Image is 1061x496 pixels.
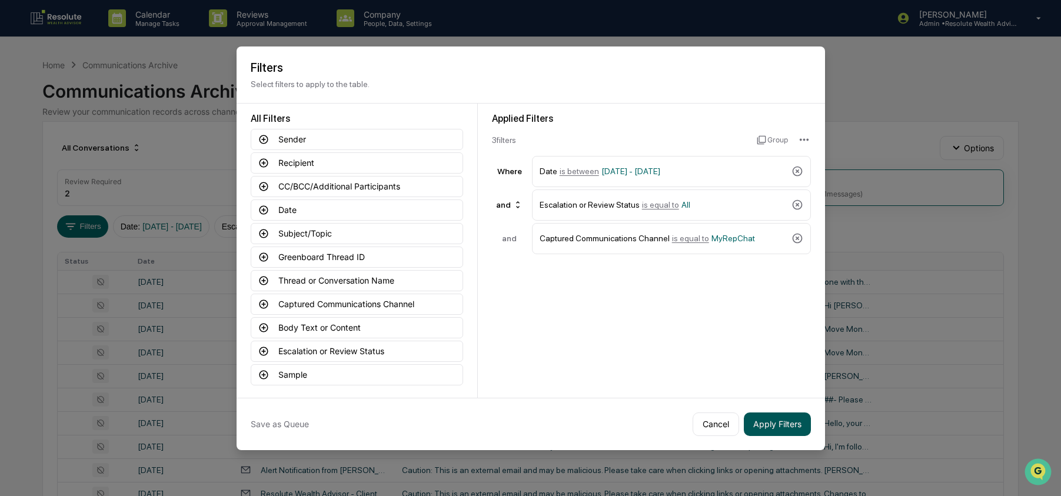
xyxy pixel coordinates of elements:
button: Thread or Conversation Name [251,270,463,291]
div: Escalation or Review Status [540,195,787,215]
div: Where [492,167,527,176]
span: is equal to [672,234,709,243]
button: Body Text or Content [251,317,463,338]
button: Recipient [251,152,463,174]
img: 1746055101610-c473b297-6a78-478c-a979-82029cc54cd1 [12,90,33,111]
iframe: Open customer support [1023,457,1055,489]
div: 🗄️ [85,149,95,159]
p: Select filters to apply to the table. [251,79,811,89]
div: and [491,195,527,214]
button: CC/BCC/Additional Participants [251,176,463,197]
button: Sample [251,364,463,385]
button: Cancel [693,412,739,436]
div: Date [540,161,787,182]
span: MyRepChat [711,234,755,243]
span: Pylon [117,199,142,208]
h2: Filters [251,61,811,75]
span: is equal to [642,200,679,209]
button: Captured Communications Channel [251,294,463,315]
div: 🖐️ [12,149,21,159]
span: All [681,200,690,209]
button: Escalation or Review Status [251,341,463,362]
div: Applied Filters [492,113,811,124]
button: Sender [251,129,463,150]
a: 🗄️Attestations [81,144,151,165]
div: and [492,234,527,243]
a: 🖐️Preclearance [7,144,81,165]
span: Data Lookup [24,171,74,182]
div: Captured Communications Channel [540,228,787,249]
button: Greenboard Thread ID [251,247,463,268]
button: Date [251,199,463,221]
button: Start new chat [200,94,214,108]
button: Save as Queue [251,412,309,436]
a: 🔎Data Lookup [7,166,79,187]
button: Apply Filters [744,412,811,436]
div: Start new chat [40,90,193,102]
a: Powered byPylon [83,199,142,208]
div: 🔎 [12,172,21,181]
span: [DATE] - [DATE] [601,167,660,176]
div: All Filters [251,113,463,124]
div: We're available if you need us! [40,102,149,111]
span: Attestations [97,148,146,160]
button: Subject/Topic [251,223,463,244]
span: Preclearance [24,148,76,160]
p: How can we help? [12,25,214,44]
span: is between [560,167,599,176]
button: Group [757,131,788,149]
div: 3 filter s [492,135,748,145]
